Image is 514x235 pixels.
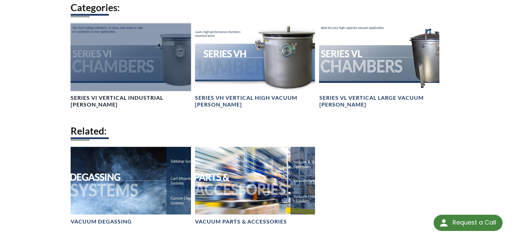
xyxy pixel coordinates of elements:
a: Series VL Chambers headerSeries VL Vertical Large Vacuum [PERSON_NAME] [319,23,439,109]
h4: Series VI Vertical Industrial [PERSON_NAME] [71,94,191,109]
a: Vacuum Parts & Accessories headerVacuum Parts & Accessories [195,147,315,225]
a: Series VI Chambers headerSeries VI Vertical Industrial [PERSON_NAME] [71,23,191,109]
h4: Vacuum Parts & Accessories [195,218,287,225]
h4: Series VL Vertical Large Vacuum [PERSON_NAME] [319,94,439,109]
h2: Related: [71,125,444,137]
h2: Categories: [71,1,444,14]
div: Request a Call [434,215,503,231]
a: Degassing Systems headerVacuum Degassing [71,147,191,225]
a: Series VH Chambers headerSeries VH Vertical High Vacuum [PERSON_NAME] [195,23,315,109]
h4: Vacuum Degassing [71,218,132,225]
img: round button [438,217,449,228]
div: Request a Call [452,215,496,230]
h4: Series VH Vertical High Vacuum [PERSON_NAME] [195,94,315,109]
